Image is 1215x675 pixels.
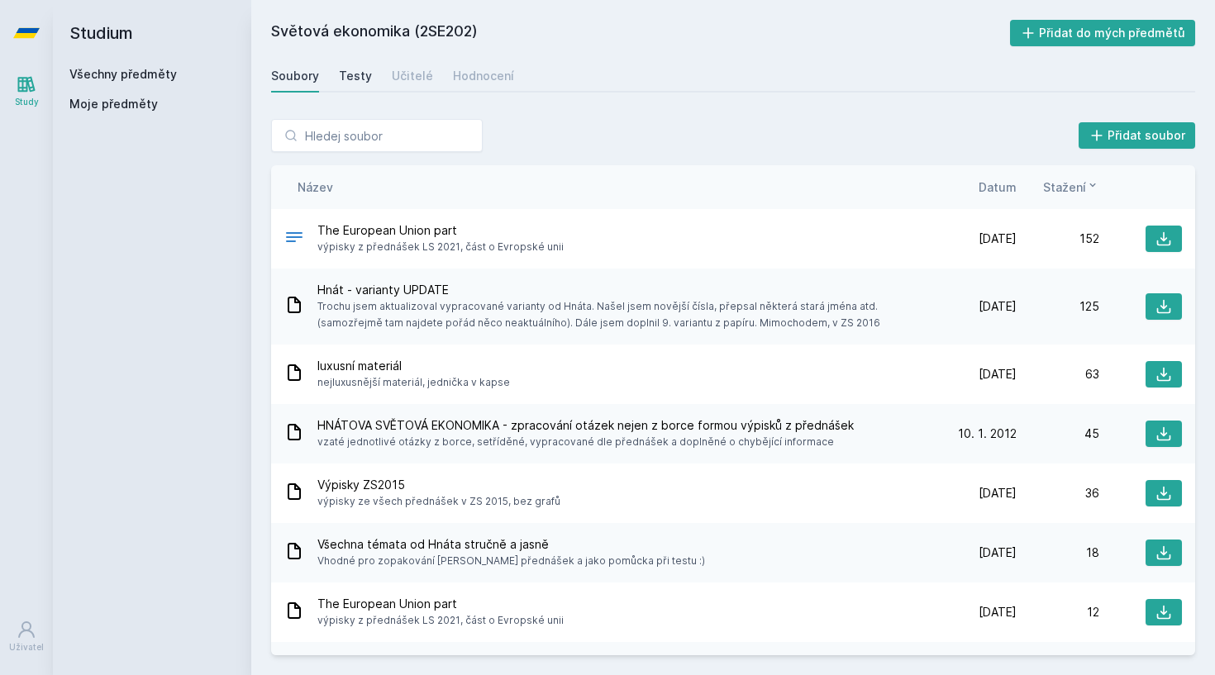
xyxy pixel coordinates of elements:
[271,20,1010,46] h2: Světová ekonomika (2SE202)
[271,119,483,152] input: Hledej soubor
[3,611,50,662] a: Uživatel
[1043,178,1099,196] button: Stažení
[317,596,564,612] span: The European Union part
[317,493,560,510] span: výpisky ze všech přednášek v ZS 2015, bez grafů
[979,366,1017,383] span: [DATE]
[317,222,564,239] span: The European Union part
[1079,122,1196,149] button: Přidat soubor
[317,374,510,391] span: nejluxusnější materiál, jednička v kapse
[979,485,1017,501] span: [DATE]
[69,67,177,81] a: Všechny předměty
[317,536,705,553] span: Všechna témata od Hnáta stručně a jasně
[979,178,1017,196] button: Datum
[979,298,1017,315] span: [DATE]
[298,178,333,196] button: Název
[317,282,927,298] span: Hnát - varianty UPDATE
[317,434,854,450] span: vzaté jednotlivé otázky z borce, setříděné, vypracované dle přednášek a doplněné o chybějící info...
[1017,604,1099,620] div: 12
[9,641,44,654] div: Uživatel
[271,68,319,84] div: Soubory
[339,68,372,84] div: Testy
[1010,20,1196,46] button: Přidat do mých předmětů
[15,96,39,108] div: Study
[1017,231,1099,247] div: 152
[317,417,854,434] span: HNÁTOVA SVĚTOVÁ EKONOMIKA - zpracování otázek nejen z borce formou výpisků z přednášek
[317,477,560,493] span: Výpisky ZS2015
[284,227,304,251] div: .DOCX
[1017,425,1099,442] div: 45
[958,425,1017,442] span: 10. 1. 2012
[1017,298,1099,315] div: 125
[392,59,433,93] a: Učitelé
[317,298,927,331] span: Trochu jsem aktualizoval vypracované varianty od Hnáta. Našel jsem novější čísla, přepsal některá...
[453,68,514,84] div: Hodnocení
[1017,544,1099,561] div: 18
[271,59,319,93] a: Soubory
[317,612,564,629] span: výpisky z přednášek LS 2021, část o Evropské unii
[339,59,372,93] a: Testy
[979,604,1017,620] span: [DATE]
[69,96,158,112] span: Moje předměty
[3,66,50,116] a: Study
[317,553,705,569] span: Vhodné pro zopakování [PERSON_NAME] přednášek a jako pomůcka při testu :)
[317,239,564,255] span: výpisky z přednášek LS 2021, část o Evropské unii
[317,358,510,374] span: luxusní materiál
[392,68,433,84] div: Učitelé
[1017,366,1099,383] div: 63
[453,59,514,93] a: Hodnocení
[1017,485,1099,501] div: 36
[979,231,1017,247] span: [DATE]
[1043,178,1086,196] span: Stažení
[979,544,1017,561] span: [DATE]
